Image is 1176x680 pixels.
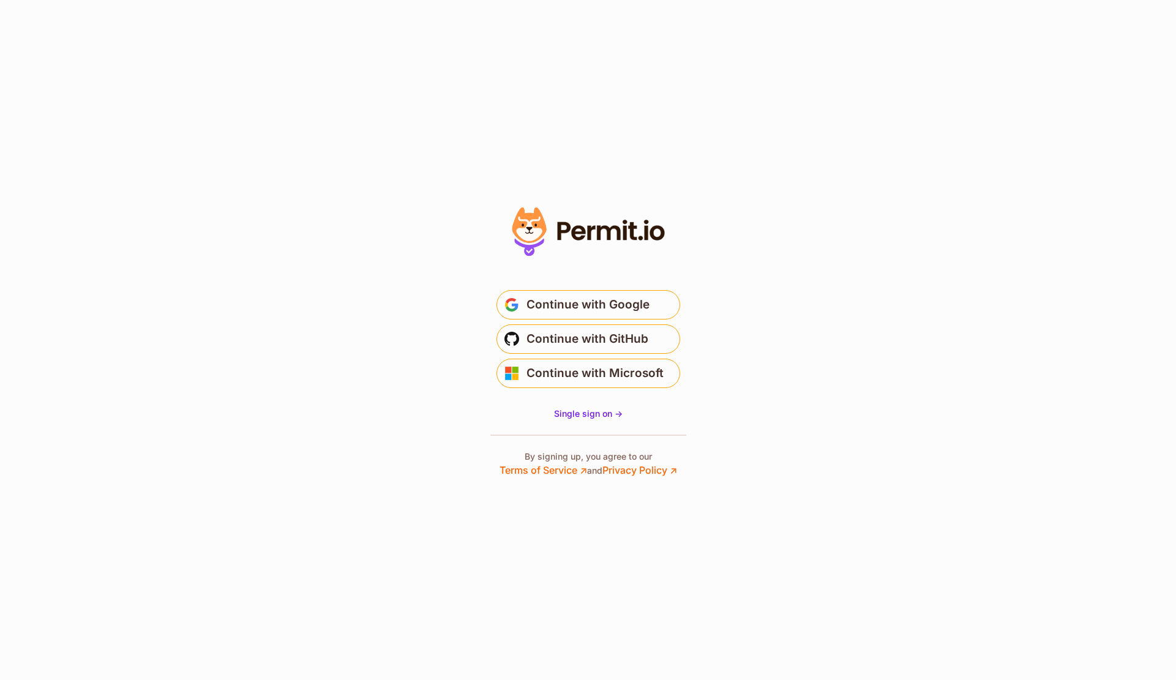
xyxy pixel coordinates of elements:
[554,408,623,420] a: Single sign on ->
[500,450,677,477] p: By signing up, you agree to our and
[526,364,664,383] span: Continue with Microsoft
[496,290,680,319] button: Continue with Google
[500,464,587,476] a: Terms of Service ↗
[526,329,648,349] span: Continue with GitHub
[496,359,680,388] button: Continue with Microsoft
[602,464,677,476] a: Privacy Policy ↗
[554,408,623,419] span: Single sign on ->
[496,324,680,354] button: Continue with GitHub
[526,295,650,315] span: Continue with Google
